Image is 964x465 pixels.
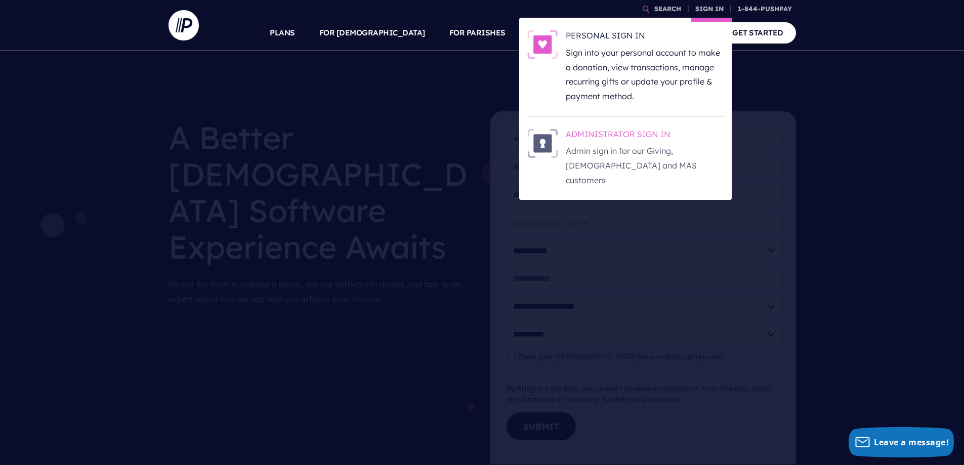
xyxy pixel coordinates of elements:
a: PLANS [270,15,295,51]
a: PERSONAL SIGN IN - Illustration PERSONAL SIGN IN Sign into your personal account to make a donati... [527,30,724,104]
p: Sign into your personal account to make a donation, view transactions, manage recurring gifts or ... [566,46,724,104]
img: ADMINISTRATOR SIGN IN - Illustration [527,129,558,158]
a: SOLUTIONS [530,15,575,51]
h6: ADMINISTRATOR SIGN IN [566,129,724,144]
a: GET STARTED [720,22,796,43]
a: COMPANY [658,15,696,51]
img: PERSONAL SIGN IN - Illustration [527,30,558,59]
h6: PERSONAL SIGN IN [566,30,724,45]
a: ADMINISTRATOR SIGN IN - Illustration ADMINISTRATOR SIGN IN Admin sign in for our Giving, [DEMOGRA... [527,129,724,188]
a: EXPLORE [599,15,634,51]
a: FOR PARISHES [449,15,506,51]
button: Leave a message! [849,427,954,457]
p: Admin sign in for our Giving, [DEMOGRAPHIC_DATA] and MAS customers [566,144,724,187]
a: FOR [DEMOGRAPHIC_DATA] [319,15,425,51]
span: Leave a message! [874,437,949,448]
